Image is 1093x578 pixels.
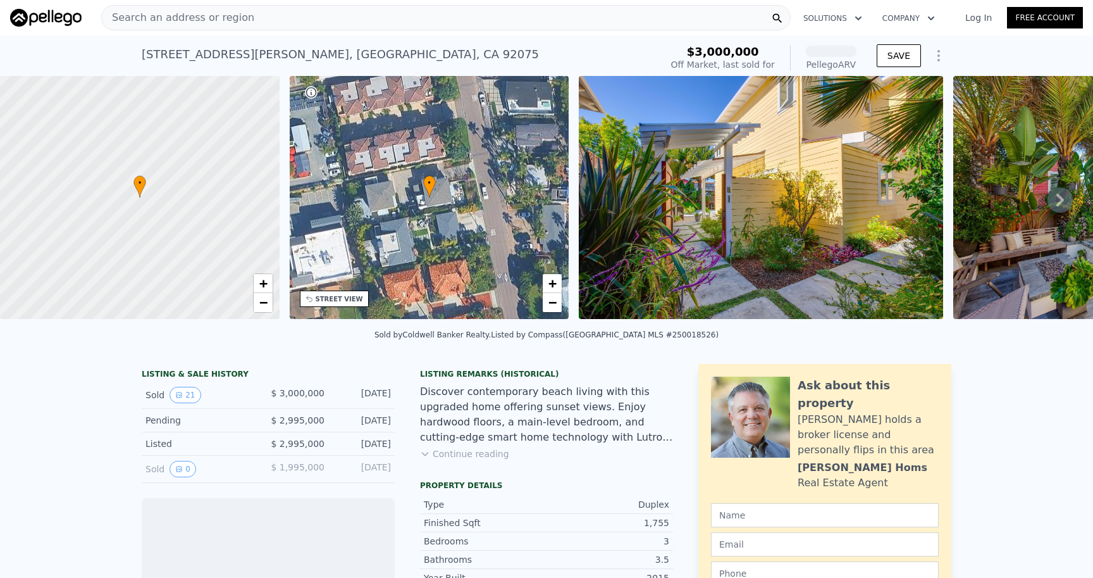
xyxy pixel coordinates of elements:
div: 3 [546,535,669,548]
button: Company [872,7,945,30]
div: 1,755 [546,517,669,529]
div: [DATE] [335,387,391,403]
span: $3,000,000 [687,45,759,58]
div: Property details [420,481,673,491]
div: [DATE] [335,437,391,450]
div: Sold [145,461,258,477]
div: Sold [145,387,258,403]
span: − [259,294,267,310]
button: Continue reading [420,448,509,460]
div: Finished Sqft [424,517,546,529]
div: STREET VIEW [316,294,363,304]
button: Solutions [793,7,872,30]
img: Pellego [10,9,82,27]
div: LISTING & SALE HISTORY [142,369,395,382]
button: View historical data [170,461,196,477]
span: $ 1,995,000 [271,462,324,472]
div: 3.5 [546,553,669,566]
div: [DATE] [335,414,391,427]
a: Free Account [1007,7,1083,28]
button: SAVE [877,44,921,67]
div: Real Estate Agent [798,475,888,491]
img: Sale: 52937653 Parcel: 22588856 [579,76,943,319]
div: Pellego ARV [806,58,856,71]
span: + [548,275,557,291]
input: Email [711,532,939,556]
span: • [133,177,146,189]
div: • [133,175,146,198]
span: − [548,294,557,310]
a: Log In [950,11,1007,24]
div: Type [424,498,546,511]
a: Zoom in [254,274,273,293]
button: View historical data [170,387,201,403]
a: Zoom out [254,293,273,312]
span: $ 2,995,000 [271,415,324,425]
div: Off Market, last sold for [671,58,775,71]
div: Ask about this property [798,377,939,412]
input: Name [711,503,939,527]
div: [PERSON_NAME] holds a broker license and personally flips in this area [798,412,939,458]
span: Search an address or region [102,10,254,25]
div: Listing Remarks (Historical) [420,369,673,379]
span: + [259,275,267,291]
span: • [423,177,436,189]
div: Duplex [546,498,669,511]
div: Listed [145,437,258,450]
div: Bathrooms [424,553,546,566]
div: Bedrooms [424,535,546,548]
a: Zoom in [543,274,562,293]
div: • [423,175,436,198]
span: $ 2,995,000 [271,439,324,449]
div: Discover contemporary beach living with this upgraded home offering sunset views. Enjoy hardwood ... [420,384,673,445]
div: [DATE] [335,461,391,477]
div: [PERSON_NAME] Homs [798,460,927,475]
div: Sold by Coldwell Banker Realty . [374,330,491,339]
div: Listed by Compass ([GEOGRAPHIC_DATA] MLS #250018526) [491,330,719,339]
div: [STREET_ADDRESS][PERSON_NAME] , [GEOGRAPHIC_DATA] , CA 92075 [142,46,539,63]
button: Show Options [926,43,951,68]
span: $ 3,000,000 [271,388,324,398]
div: Pending [145,414,258,427]
a: Zoom out [543,293,562,312]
